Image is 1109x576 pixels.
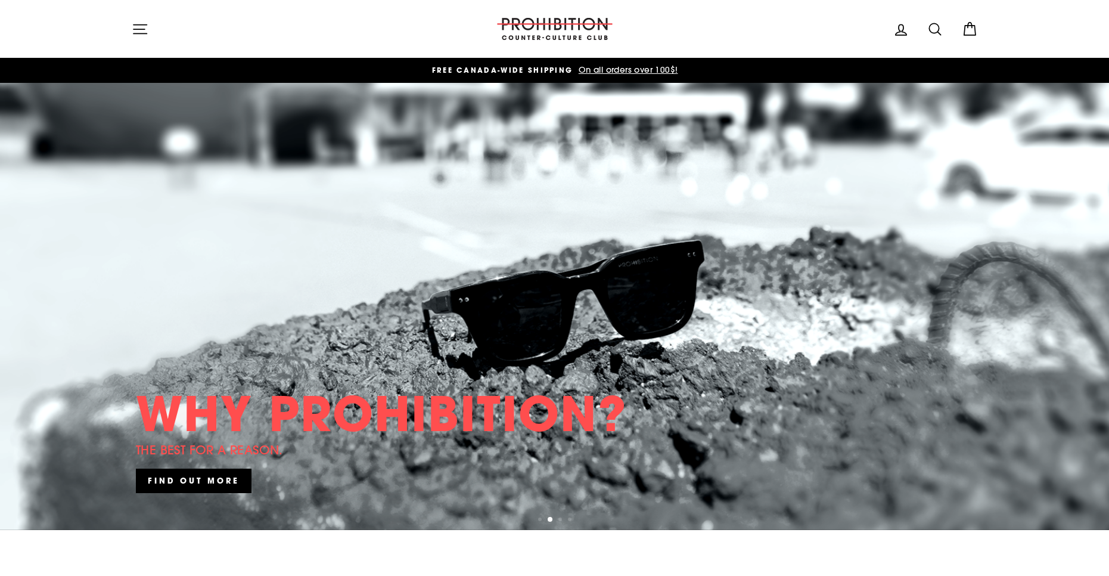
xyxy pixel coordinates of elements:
a: FREE CANADA-WIDE SHIPPING On all orders over 100$! [135,64,975,77]
button: 4 [568,518,574,524]
button: 2 [548,517,554,523]
button: 1 [538,518,544,524]
span: FREE CANADA-WIDE SHIPPING [431,65,573,75]
button: 3 [558,518,564,524]
img: PROHIBITION COUNTER-CULTURE CLUB [495,18,614,40]
span: On all orders over 100$! [575,64,678,75]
